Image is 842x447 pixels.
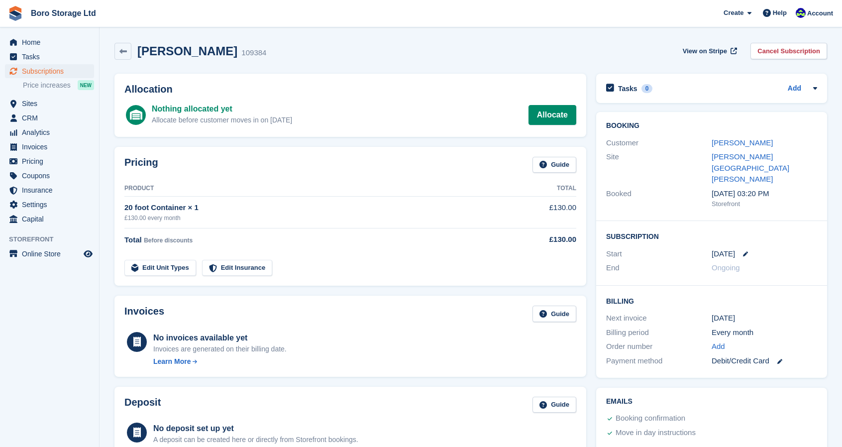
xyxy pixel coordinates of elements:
a: [PERSON_NAME][GEOGRAPHIC_DATA][PERSON_NAME] [712,152,789,183]
a: menu [5,97,94,111]
a: Guide [532,157,576,173]
span: Coupons [22,169,82,183]
span: Total [124,235,142,244]
div: Order number [606,341,712,352]
span: Create [724,8,743,18]
div: £130.00 [507,234,576,245]
a: Allocate [528,105,576,125]
h2: Emails [606,398,817,406]
span: Price increases [23,81,71,90]
a: menu [5,125,94,139]
div: No deposit set up yet [153,423,358,435]
img: stora-icon-8386f47178a22dfd0bd8f6a31ec36ba5ce8667c1dd55bd0f319d3a0aa187defe.svg [8,6,23,21]
div: 109384 [241,47,266,59]
div: Every month [712,327,817,338]
a: menu [5,50,94,64]
h2: Invoices [124,306,164,322]
span: Home [22,35,82,49]
div: End [606,262,712,274]
h2: Subscription [606,231,817,241]
a: Add [788,83,801,95]
a: Cancel Subscription [750,43,827,59]
a: Guide [532,306,576,322]
div: Storefront [712,199,817,209]
span: Analytics [22,125,82,139]
span: Tasks [22,50,82,64]
span: Storefront [9,234,99,244]
p: A deposit can be created here or directly from Storefront bookings. [153,435,358,445]
div: 20 foot Container × 1 [124,202,507,214]
th: Product [124,181,507,197]
a: menu [5,169,94,183]
a: View on Stripe [679,43,739,59]
div: [DATE] [712,313,817,324]
a: Edit Insurance [202,260,273,276]
a: [PERSON_NAME] [712,138,773,147]
h2: Deposit [124,397,161,413]
span: Account [807,8,833,18]
div: Customer [606,137,712,149]
a: menu [5,111,94,125]
a: menu [5,154,94,168]
img: Tobie Hillier [796,8,806,18]
time: 2025-10-04 00:00:00 UTC [712,248,735,260]
h2: Booking [606,122,817,130]
div: Billing period [606,327,712,338]
div: Site [606,151,712,185]
div: Nothing allocated yet [152,103,292,115]
div: 0 [641,84,653,93]
a: menu [5,198,94,212]
div: Booking confirmation [616,413,685,425]
a: Price increases NEW [23,80,94,91]
span: Subscriptions [22,64,82,78]
div: Next invoice [606,313,712,324]
h2: Pricing [124,157,158,173]
a: menu [5,35,94,49]
div: Debit/Credit Card [712,355,817,367]
span: Settings [22,198,82,212]
div: Start [606,248,712,260]
a: Preview store [82,248,94,260]
span: Ongoing [712,263,740,272]
a: Boro Storage Ltd [27,5,100,21]
a: Guide [532,397,576,413]
div: No invoices available yet [153,332,287,344]
div: Payment method [606,355,712,367]
span: Before discounts [144,237,193,244]
th: Total [507,181,576,197]
a: menu [5,140,94,154]
span: Pricing [22,154,82,168]
span: Capital [22,212,82,226]
a: menu [5,64,94,78]
span: CRM [22,111,82,125]
span: Sites [22,97,82,111]
div: Invoices are generated on their billing date. [153,344,287,354]
h2: [PERSON_NAME] [137,44,237,58]
a: Add [712,341,725,352]
a: menu [5,183,94,197]
div: Learn More [153,356,191,367]
a: menu [5,247,94,261]
div: Allocate before customer moves in on [DATE] [152,115,292,125]
span: Invoices [22,140,82,154]
h2: Tasks [618,84,637,93]
div: NEW [78,80,94,90]
span: Insurance [22,183,82,197]
h2: Billing [606,296,817,306]
a: menu [5,212,94,226]
h2: Allocation [124,84,576,95]
div: [DATE] 03:20 PM [712,188,817,200]
td: £130.00 [507,197,576,228]
span: View on Stripe [683,46,727,56]
div: Booked [606,188,712,209]
span: Help [773,8,787,18]
span: Online Store [22,247,82,261]
div: Move in day instructions [616,427,696,439]
a: Learn More [153,356,287,367]
div: £130.00 every month [124,214,507,223]
a: Edit Unit Types [124,260,196,276]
